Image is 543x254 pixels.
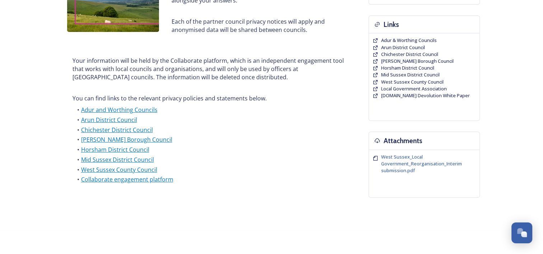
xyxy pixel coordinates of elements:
a: Mid Sussex District Council [81,156,154,164]
a: Arun District Council [81,116,137,124]
span: Chichester District Council [381,51,438,57]
a: Chichester District Council [81,126,153,134]
h3: Links [384,19,399,30]
a: Arun District Council [381,44,425,51]
a: Horsham District Council [381,65,434,71]
a: [PERSON_NAME] Borough Council [81,136,172,144]
p: Each of the partner council privacy notices will apply and anonymised data will be shared between... [172,18,345,34]
a: West Sussex County Council [81,166,157,174]
a: Collaborate engagement platform [81,175,173,183]
a: Adur & Worthing Councils [381,37,437,44]
span: [PERSON_NAME] Borough Council [381,58,454,64]
h3: Attachments [384,136,422,146]
p: Your information will be held by the Collaborate platform, which is an independent engagement too... [72,57,345,81]
button: Open Chat [511,222,532,243]
a: [DOMAIN_NAME] Devolution White Paper [381,92,470,99]
span: West Sussex_Local Government_Reorganisation_Interim submission.pdf [381,154,462,174]
span: Adur & Worthing Councils [381,37,437,43]
p: You can find links to the relevant privacy policies and statements below. [72,94,345,103]
a: West Sussex County Council [381,79,444,85]
a: Adur and Worthing Councils [81,106,157,114]
a: Local Government Association [381,85,447,92]
a: Mid Sussex District Council [381,71,440,78]
a: [PERSON_NAME] Borough Council [381,58,454,65]
a: Horsham District Council [81,146,149,154]
a: Chichester District Council [381,51,438,58]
